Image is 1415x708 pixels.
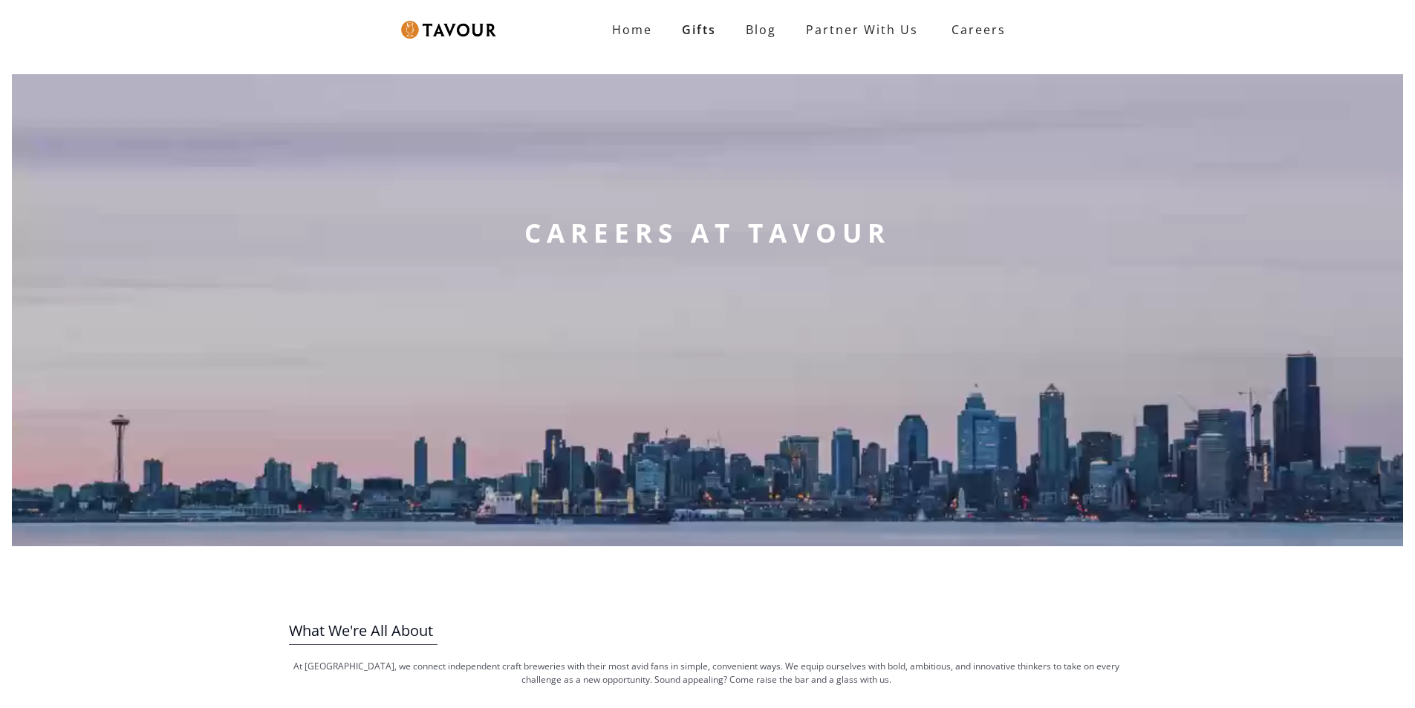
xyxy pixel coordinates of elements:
a: partner with us [791,15,933,45]
a: Careers [933,9,1017,50]
strong: Careers [952,15,1006,45]
h3: What We're All About [289,617,1125,644]
strong: CAREERS AT TAVOUR [524,215,891,251]
p: At [GEOGRAPHIC_DATA], we connect independent craft breweries with their most avid fans in simple,... [289,660,1125,686]
a: Blog [731,15,791,45]
strong: Home [612,22,652,38]
a: Home [597,15,667,45]
a: Gifts [667,15,731,45]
